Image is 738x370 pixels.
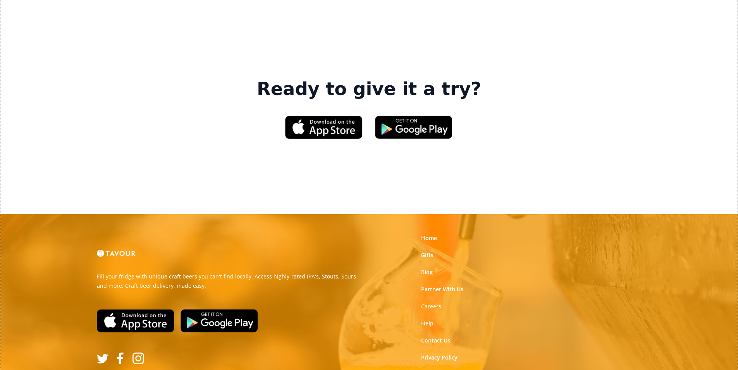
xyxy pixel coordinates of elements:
[257,78,481,100] strong: Ready to give it a try?
[421,320,434,327] a: Help
[97,272,363,290] p: Fill your fridge with unique craft beers you can't find locally. Access highly-rated IPA's, Stout...
[421,251,434,259] a: Gifts
[421,354,458,361] a: Privacy Policy
[421,268,433,276] a: Blog
[421,234,437,242] a: Home
[421,337,450,344] a: Contact Us
[421,285,463,293] a: Partner With Us
[421,303,441,310] a: Careers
